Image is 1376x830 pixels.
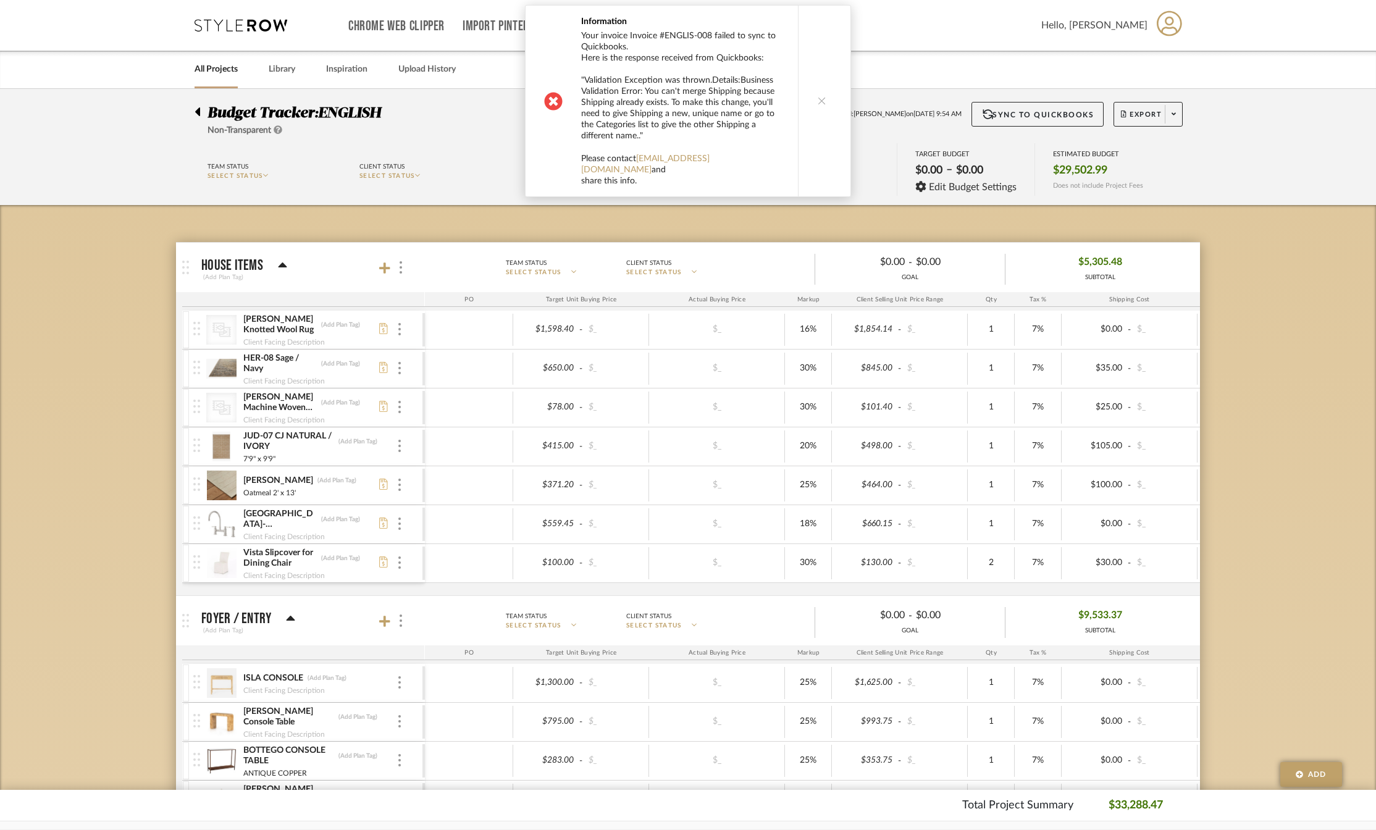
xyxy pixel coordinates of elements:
div: Client Selling Unit Price Range [832,292,968,307]
img: vertical-grip.svg [193,714,200,727]
div: $_ [683,321,751,338]
div: $1,854.14 [836,321,896,338]
div: $_ [1133,554,1194,572]
img: vertical-grip.svg [193,555,200,569]
button: Sync to QuickBooks [971,102,1104,127]
div: 1 [971,476,1010,494]
div: Your invoice Invoice #ENGLIS-008 failed to sync to Quickbooks. Here is the response received from... [581,30,786,187]
span: - [577,363,585,375]
img: 298f17a9-481e-43a7-9208-5b513c41f75d_50x50.jpg [206,471,237,500]
div: $1,598.40 [517,321,577,338]
div: $283.00 [517,752,577,769]
img: f6e5793c-317f-4edd-a130-6f3f1c2090d2_50x50.jpg [206,707,237,737]
div: Target Unit Buying Price [513,292,649,307]
div: 7'9" x 9'9" [243,453,276,465]
div: Client Status [626,611,671,622]
div: 25% [789,752,828,769]
span: $9,533.37 [1078,606,1122,625]
span: Budget Tracker: [208,106,318,120]
div: $0.00 [1065,674,1126,692]
img: vertical-grip.svg [193,477,200,491]
mat-expansion-panel-header: Foyer / Entry(Add Plan Tag)Team StatusSELECT STATUSClient StatusSELECT STATUS$0.00-$0.00GOAL$9,53... [176,596,1200,645]
div: ESTIMATED BUDGET [1053,150,1143,158]
span: [DATE] 9:54 AM [913,109,962,120]
div: Oatmeal 2' x 13' [243,487,296,499]
div: (Add Plan Tag) [201,272,245,283]
span: - [577,716,585,728]
div: Tax % [1015,645,1062,660]
div: $_ [683,515,751,533]
img: c54eba4b-318e-46ce-9844-64c89542fece_50x50.jpg [206,432,237,461]
div: $0.00 [1065,321,1126,338]
div: Target Unit Buying Price [513,645,649,660]
img: 3dots-v.svg [400,614,402,627]
img: vertical-grip.svg [193,322,200,335]
div: (Add Plan Tag) [338,437,378,446]
div: $_ [904,437,964,455]
img: a8d0339b-e6ac-44fa-a6f0-f03882ee47ff_50x50.jpg [206,785,237,815]
div: 1 [971,398,1010,416]
div: Markup [785,645,832,660]
div: 1 [971,437,1010,455]
span: - [577,440,585,453]
img: 5420e402-cec6-4c13-95e9-8ffa7d89163c_50x50.jpg [206,548,237,578]
img: 3dots-v.svg [398,518,401,530]
div: 7% [1018,674,1057,692]
img: 3dots-v.svg [398,754,401,766]
a: Import Pinterest [463,21,545,31]
div: 30% [789,554,828,572]
div: $0.00 [1065,713,1126,731]
div: $_ [1133,515,1194,533]
div: JUD-07 CJ NATURAL / IVORY [243,430,335,453]
div: $78.00 [517,398,577,416]
span: - [896,440,904,453]
div: 1 [971,515,1010,533]
div: $_ [1133,752,1194,769]
div: 7% [1018,321,1057,338]
div: $_ [585,752,645,769]
span: - [896,401,904,414]
div: $993.75 [836,713,896,731]
span: Does not include Project Fees [1053,182,1143,190]
div: Ship. Markup % [1198,645,1257,660]
div: $_ [904,554,964,572]
span: - [577,479,585,492]
span: Non-Transparent [208,126,271,135]
img: 7d8e05b2-f3eb-4e9c-9453-d2376c34e62b_50x50.jpg [206,668,237,698]
div: Information [581,15,786,28]
div: Client Status [626,258,671,269]
span: - [896,479,904,492]
span: - [1126,755,1133,767]
span: - [896,557,904,569]
div: GOAL [815,626,1005,635]
div: Markup [785,292,832,307]
div: $_ [683,398,751,416]
div: $_ [585,713,645,731]
div: PO [425,645,513,660]
div: Client Facing Description [243,728,325,740]
div: Client Selling Unit Price Range [832,645,968,660]
a: Upload History [398,61,456,78]
div: $1,300.00 [517,674,577,692]
div: $_ [585,437,645,455]
img: 3dots-v.svg [398,676,401,689]
div: Shipping Cost [1062,645,1198,660]
div: Client Facing Description [243,684,325,697]
span: Hello, [PERSON_NAME] [1041,18,1147,33]
div: (Add Plan Tag) [307,674,347,682]
div: Client Status [359,161,405,172]
div: 30% [789,359,828,377]
div: Ship. Markup % [1198,292,1257,307]
div: $30.00 [1065,554,1126,572]
div: $130.00 [836,554,896,572]
div: $100.00 [517,554,577,572]
div: $0.00 [912,160,946,181]
div: $464.00 [836,476,896,494]
div: $_ [904,752,964,769]
a: [EMAIL_ADDRESS][DOMAIN_NAME] [581,154,710,174]
div: 7% [1018,359,1057,377]
div: $0.00 [1065,752,1126,769]
span: ENGLISH [318,106,381,120]
span: - [1126,677,1133,689]
div: HER-08 Sage / Navy [243,353,317,375]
